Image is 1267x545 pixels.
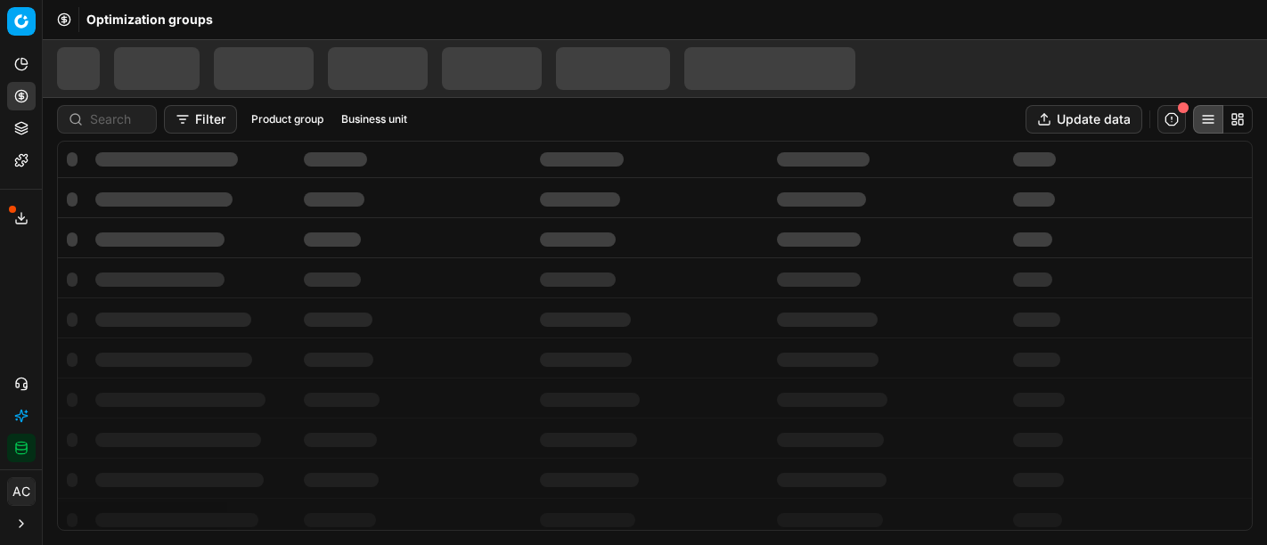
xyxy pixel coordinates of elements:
button: Product group [244,109,331,130]
button: Filter [164,105,237,134]
input: Search [90,110,145,128]
nav: breadcrumb [86,11,213,28]
span: Optimization groups [86,11,213,28]
span: AC [8,478,35,505]
button: Business unit [334,109,414,130]
button: Update data [1026,105,1142,134]
button: AC [7,477,36,506]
